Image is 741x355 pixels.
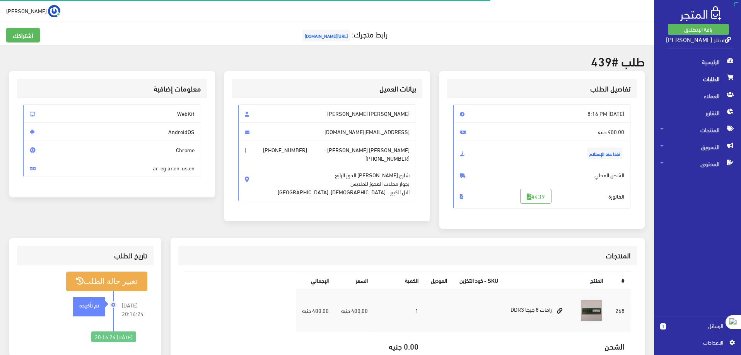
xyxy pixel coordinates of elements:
h3: معلومات إضافية [23,85,201,92]
a: سنتر [PERSON_NAME] [666,34,731,45]
span: الشحن المحلي [453,166,631,184]
img: ... [48,5,60,17]
span: 1 [660,323,666,330]
th: المنتج [504,272,609,289]
a: المحتوى [654,155,741,172]
span: المحتوى [660,155,735,172]
span: [PHONE_NUMBER] [263,146,307,154]
a: اﻹعدادات [660,338,735,350]
span: المنتجات [660,121,735,138]
span: [URL][DOMAIN_NAME] [302,30,350,41]
h3: تفاصيل الطلب [453,85,631,92]
h2: طلب #439 [9,54,645,68]
span: التسويق [660,138,735,155]
span: الرسائل [672,321,723,330]
a: ... [PERSON_NAME] [6,5,60,17]
div: [DATE] 20:16:24 [91,331,136,342]
td: 400.00 جنيه [335,289,374,332]
h5: الشحن [431,342,625,350]
img: . [680,6,721,21]
span: AndroidOS [23,122,201,141]
span: Chrome [23,141,201,159]
button: تغيير حالة الطلب [66,272,147,291]
span: الفاتورة [453,184,631,209]
h3: بيانات العميل [238,85,416,92]
span: [PERSON_NAME] [PERSON_NAME] - | [238,141,416,201]
strong: تم تأكيده [79,301,99,309]
td: 1 [374,289,425,332]
span: [PERSON_NAME] [6,6,47,15]
a: #439 [520,189,551,204]
a: باقة الإنطلاق [668,24,729,35]
th: الكمية [374,272,425,289]
td: رامات 8 جيجا DDR3 [504,289,574,332]
span: اﻹعدادات [666,338,723,347]
th: الموديل [425,272,453,289]
span: العملاء [660,87,735,104]
span: WebKit [23,104,201,123]
th: # [609,272,631,289]
a: الرئيسية [654,53,741,70]
a: المنتجات [654,121,741,138]
span: [DATE] 8:16 PM [453,104,631,123]
a: اشتراكك [6,28,40,42]
span: الرئيسية [660,53,735,70]
a: التقارير [654,104,741,121]
a: العملاء [654,87,741,104]
span: شارع [PERSON_NAME] الدور الرابع بجوار محلات العجوز للملابس التل الكبير - [DEMOGRAPHIC_DATA], [GEO... [278,162,410,196]
a: 1 الرسائل [660,321,735,338]
th: السعر [335,272,374,289]
h3: تاريخ الطلب [23,252,147,259]
span: [DATE] 20:16:24 [122,301,147,318]
th: SKU - كود التخزين [453,272,504,289]
span: التقارير [660,104,735,121]
a: الطلبات [654,70,741,87]
span: نقدا عند الإستلام [587,148,622,159]
span: [EMAIL_ADDRESS][DOMAIN_NAME] [238,122,416,141]
span: الطلبات [660,70,735,87]
a: رابط متجرك:[URL][DOMAIN_NAME] [300,27,388,41]
span: [PERSON_NAME] [PERSON_NAME] [238,104,416,123]
td: 268 [609,289,631,332]
td: 400.00 جنيه [296,289,335,332]
h5: 0.00 جنيه [380,342,418,350]
th: اﻹجمالي [296,272,335,289]
span: 400.00 جنيه [453,122,631,141]
h3: المنتجات [184,252,631,259]
span: ar-eg,ar,en-us,en [23,159,201,177]
span: [PHONE_NUMBER] [365,154,410,163]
